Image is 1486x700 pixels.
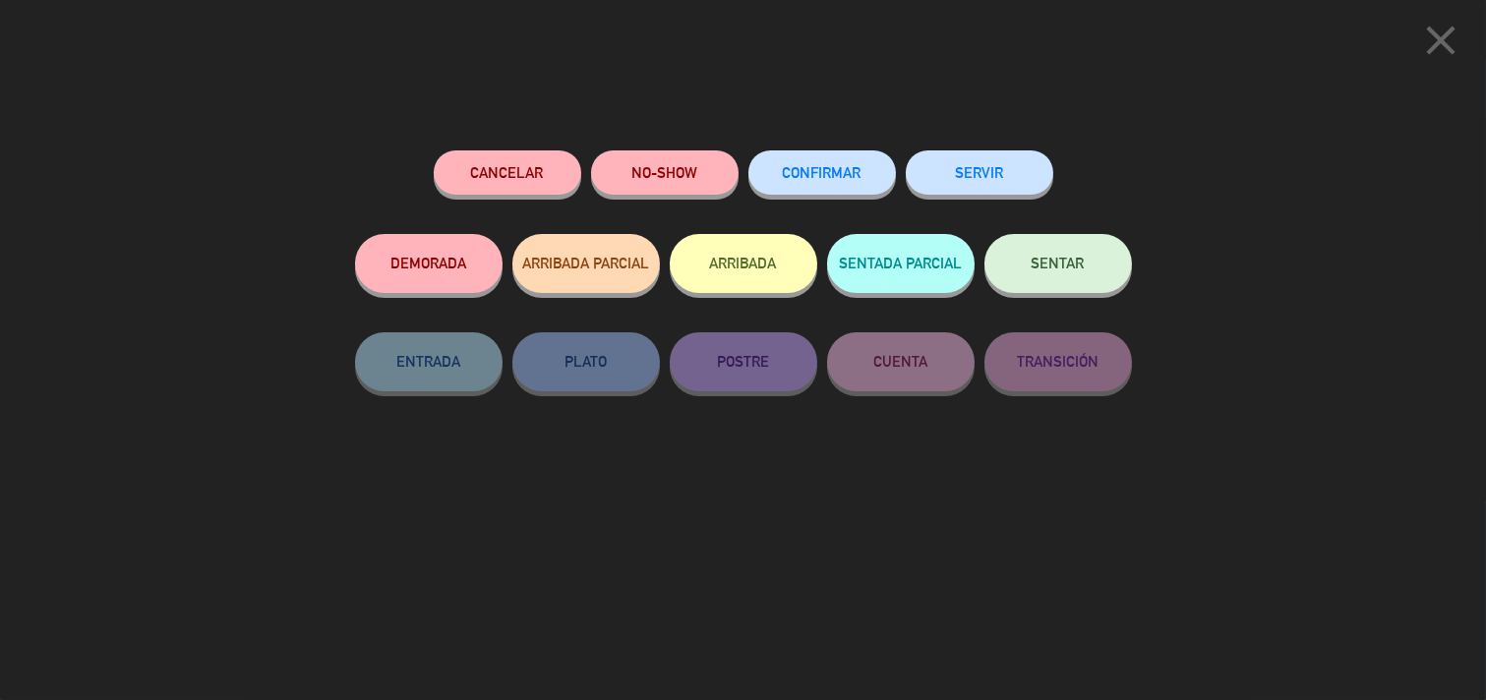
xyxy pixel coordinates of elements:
button: close [1410,15,1471,73]
button: CONFIRMAR [748,150,896,195]
button: SENTADA PARCIAL [827,234,975,293]
span: SENTAR [1032,255,1085,271]
span: ARRIBADA PARCIAL [522,255,649,271]
button: DEMORADA [355,234,503,293]
button: PLATO [512,332,660,391]
i: close [1416,16,1465,65]
button: ENTRADA [355,332,503,391]
button: CUENTA [827,332,975,391]
button: SENTAR [984,234,1132,293]
button: Cancelar [434,150,581,195]
button: SERVIR [906,150,1053,195]
button: NO-SHOW [591,150,739,195]
button: TRANSICIÓN [984,332,1132,391]
button: POSTRE [670,332,817,391]
button: ARRIBADA PARCIAL [512,234,660,293]
span: CONFIRMAR [783,164,862,181]
button: ARRIBADA [670,234,817,293]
